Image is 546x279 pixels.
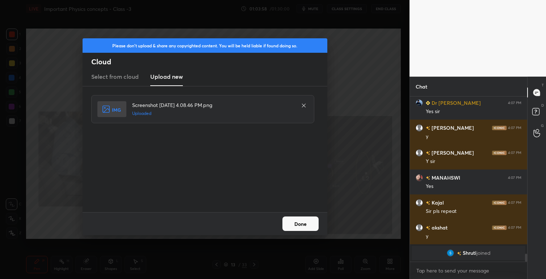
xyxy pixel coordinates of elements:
[492,126,507,130] img: iconic-dark.1390631f.png
[463,250,476,256] span: Shruti
[426,226,430,230] img: no-rating-badge.077c3623.svg
[150,72,183,81] h3: Upload new
[508,126,521,130] div: 4:07 PM
[416,124,423,132] img: default.png
[430,99,481,107] h6: Dr [PERSON_NAME]
[476,250,491,256] span: joined
[508,101,521,105] div: 4:07 PM
[426,233,521,240] div: y
[430,199,444,206] h6: Kajal
[426,108,521,115] div: Yes sir
[430,224,448,231] h6: akshat
[508,226,521,230] div: 4:07 PM
[508,176,521,180] div: 4:07 PM
[426,201,430,205] img: no-rating-badge.077c3623.svg
[416,149,423,156] img: default.png
[416,174,423,181] img: 1f95df6b11384b3792716b48832d911e.jpg
[91,57,327,66] h2: Cloud
[430,149,474,156] h6: [PERSON_NAME]
[542,82,544,88] p: T
[492,201,507,205] img: iconic-dark.1390631f.png
[492,151,507,155] img: iconic-dark.1390631f.png
[541,123,544,128] p: G
[426,208,521,215] div: Sir pls repeat
[426,133,521,140] div: y
[132,101,294,109] h4: Screenshot [DATE] 4.08.46 PM.png
[492,226,507,230] img: iconic-dark.1390631f.png
[430,174,460,181] h6: MANAHSWI
[426,183,521,190] div: Yes
[508,151,521,155] div: 4:07 PM
[426,158,521,165] div: Y sir
[282,216,319,231] button: Done
[410,96,527,262] div: grid
[430,124,474,132] h6: [PERSON_NAME]
[508,201,521,205] div: 4:07 PM
[426,126,430,130] img: no-rating-badge.077c3623.svg
[83,38,327,53] div: Please don't upload & share any copyrighted content. You will be held liable if found doing so.
[416,224,423,231] img: default.png
[457,252,461,256] img: no-rating-badge.077c3623.svg
[410,77,433,96] p: Chat
[541,103,544,108] p: D
[416,99,423,107] img: 7ee51ac36b0e4012b034e8f483c91527.jpg
[447,249,454,257] img: 3
[132,110,294,117] h5: Uploaded
[426,101,430,105] img: Learner_Badge_beginner_1_8b307cf2a0.svg
[426,176,430,180] img: no-rating-badge.077c3623.svg
[416,199,423,206] img: default.png
[426,151,430,155] img: no-rating-badge.077c3623.svg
